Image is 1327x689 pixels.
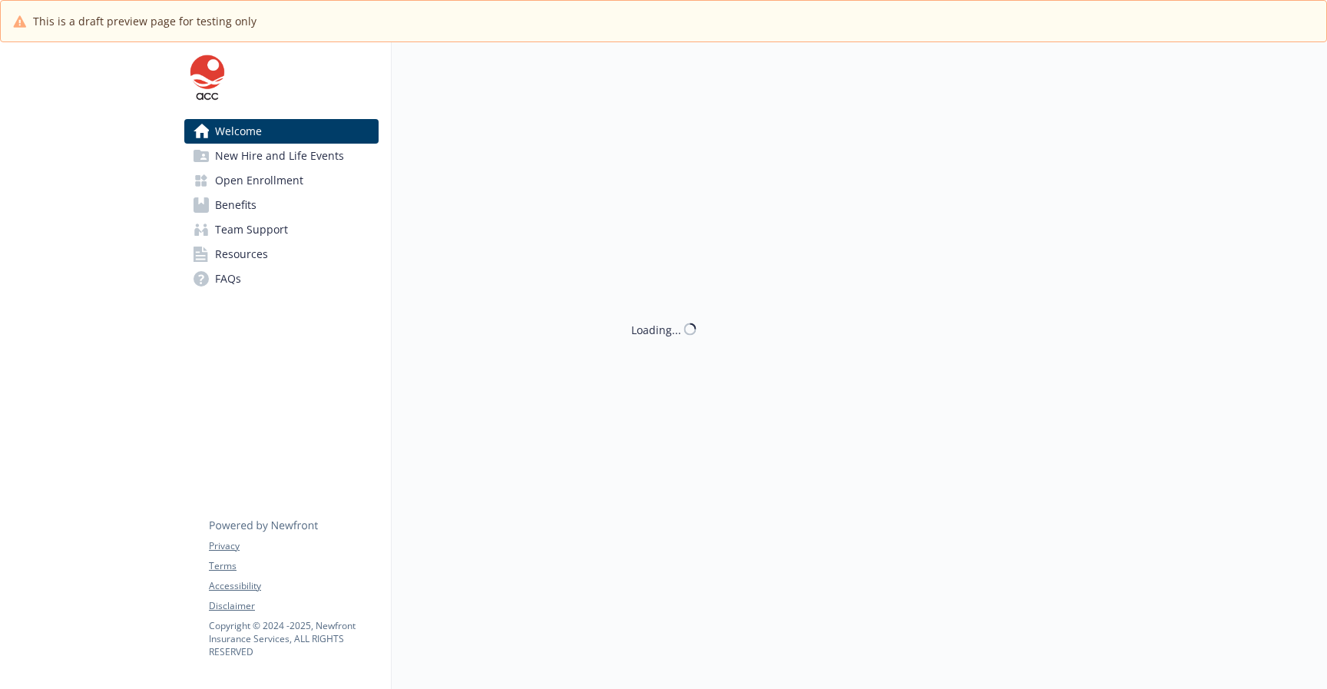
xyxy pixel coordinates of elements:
span: Open Enrollment [215,168,303,193]
span: Benefits [215,193,256,217]
a: Welcome [184,119,379,144]
span: FAQs [215,267,241,291]
a: Privacy [209,539,378,553]
span: Resources [215,242,268,267]
a: Accessibility [209,579,378,593]
span: Welcome [215,119,262,144]
a: FAQs [184,267,379,291]
p: Copyright © 2024 - 2025 , Newfront Insurance Services, ALL RIGHTS RESERVED [209,619,378,658]
a: Team Support [184,217,379,242]
a: Disclaimer [209,599,378,613]
a: Benefits [184,193,379,217]
div: Loading... [631,321,681,337]
a: Terms [209,559,378,573]
a: Open Enrollment [184,168,379,193]
a: New Hire and Life Events [184,144,379,168]
span: New Hire and Life Events [215,144,344,168]
a: Resources [184,242,379,267]
span: Team Support [215,217,288,242]
span: This is a draft preview page for testing only [33,13,256,29]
